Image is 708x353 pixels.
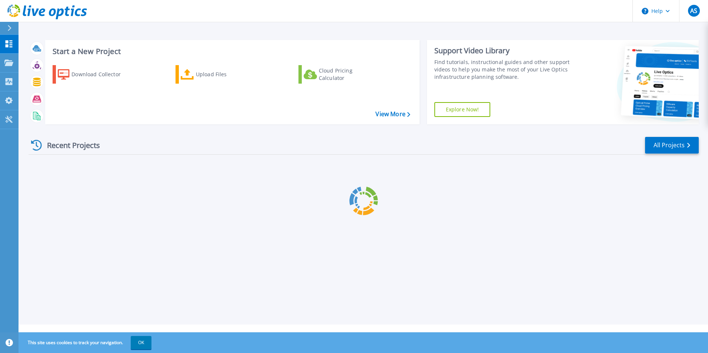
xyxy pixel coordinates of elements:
[298,65,381,84] a: Cloud Pricing Calculator
[71,67,131,82] div: Download Collector
[434,58,573,81] div: Find tutorials, instructional guides and other support videos to help you make the most of your L...
[131,336,151,349] button: OK
[29,136,110,154] div: Recent Projects
[53,65,135,84] a: Download Collector
[196,67,255,82] div: Upload Files
[319,67,378,82] div: Cloud Pricing Calculator
[690,8,697,14] span: AS
[434,46,573,56] div: Support Video Library
[176,65,258,84] a: Upload Files
[434,102,491,117] a: Explore Now!
[20,336,151,349] span: This site uses cookies to track your navigation.
[645,137,699,154] a: All Projects
[53,47,410,56] h3: Start a New Project
[375,111,410,118] a: View More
